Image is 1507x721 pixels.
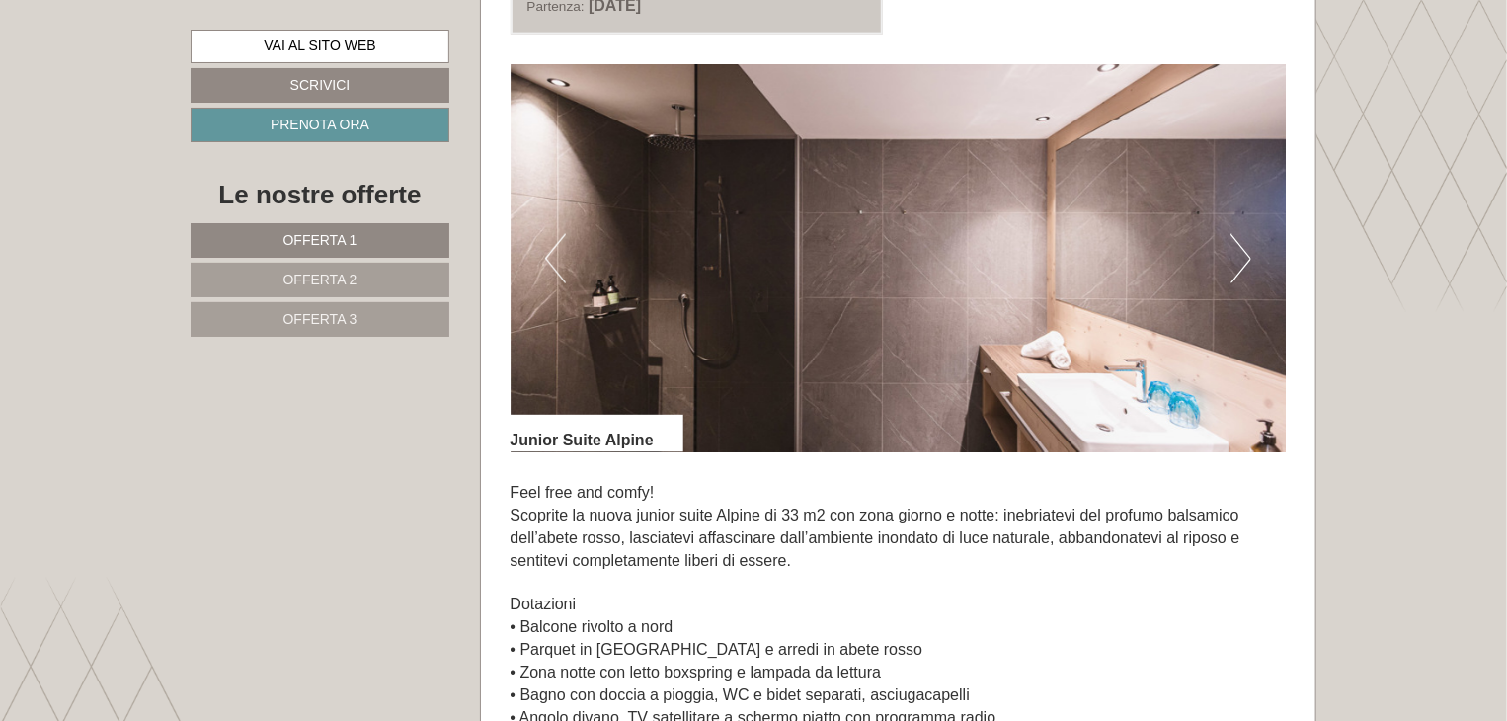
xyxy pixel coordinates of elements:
[511,415,683,452] div: Junior Suite Alpine
[191,30,449,63] a: Vai al sito web
[511,64,1287,452] img: image
[191,177,449,213] div: Le nostre offerte
[191,108,449,142] a: Prenota ora
[283,311,357,327] span: Offerta 3
[1230,234,1251,283] button: Next
[545,234,566,283] button: Previous
[283,232,357,248] span: Offerta 1
[283,272,357,287] span: Offerta 2
[191,68,449,103] a: Scrivici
